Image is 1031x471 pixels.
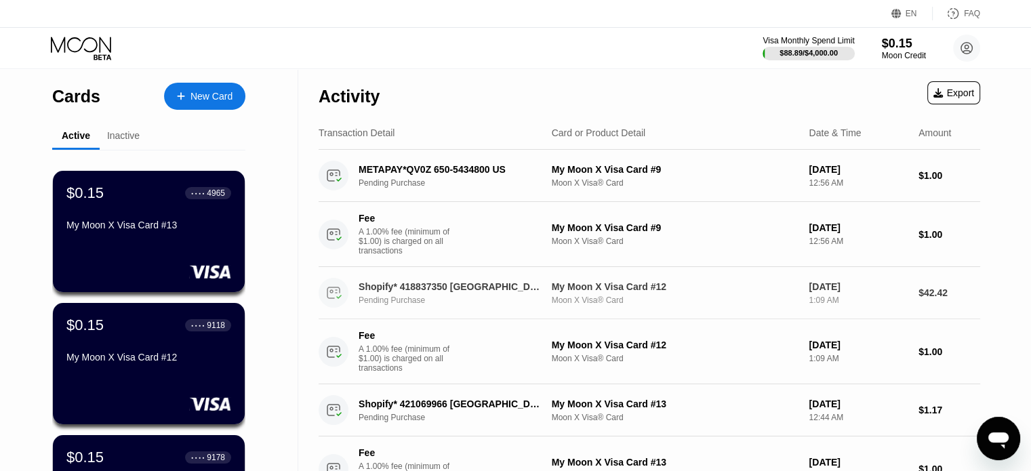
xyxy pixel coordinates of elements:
div: Inactive [107,130,140,141]
div: 12:56 AM [809,237,908,246]
div: 12:44 AM [809,413,908,422]
div: $0.15 [66,316,104,334]
div: FAQ [933,7,980,20]
div: Active [62,130,90,141]
div: ● ● ● ● [191,455,205,459]
div: My Moon X Visa Card #9 [552,222,798,233]
div: FeeA 1.00% fee (minimum of $1.00) is charged on all transactionsMy Moon X Visa Card #9Moon X Visa... [319,202,980,267]
div: $42.42 [918,287,980,298]
div: Transaction Detail [319,127,395,138]
div: Amount [918,127,951,138]
div: $0.15 [882,37,926,51]
div: Shopify* 421069966 [GEOGRAPHIC_DATA] IEPending PurchaseMy Moon X Visa Card #13Moon X Visa® Card[D... [319,384,980,436]
div: New Card [164,83,245,110]
div: My Moon X Visa Card #12 [552,340,798,350]
div: My Moon X Visa Card #12 [552,281,798,292]
div: Pending Purchase [359,178,559,188]
div: Activity [319,87,380,106]
div: $88.89 / $4,000.00 [780,49,838,57]
div: Fee [359,213,453,224]
div: Export [933,87,974,98]
div: 4965 [207,188,225,198]
div: Fee [359,447,453,458]
div: FAQ [964,9,980,18]
div: Visa Monthly Spend Limit$88.89/$4,000.00 [763,36,854,60]
iframe: Bouton de lancement de la fenêtre de messagerie [977,417,1020,460]
div: ● ● ● ● [191,323,205,327]
div: New Card [190,91,233,102]
div: Fee [359,330,453,341]
div: Visa Monthly Spend Limit [763,36,854,45]
div: A 1.00% fee (minimum of $1.00) is charged on all transactions [359,344,460,373]
div: Pending Purchase [359,295,559,305]
div: $1.17 [918,405,980,415]
div: $0.15● ● ● ●9118My Moon X Visa Card #12 [53,303,245,424]
div: 9118 [207,321,225,330]
div: My Moon X Visa Card #13 [66,220,231,230]
div: Export [927,81,980,104]
div: METAPAY*QV0Z 650-5434800 US [359,164,544,175]
div: ● ● ● ● [191,191,205,195]
div: [DATE] [809,222,908,233]
div: $1.00 [918,229,980,240]
div: $1.00 [918,346,980,357]
div: $0.15● ● ● ●4965My Moon X Visa Card #13 [53,171,245,292]
div: $0.15 [66,449,104,466]
div: Shopify* 418837350 [GEOGRAPHIC_DATA] IE [359,281,544,292]
div: [DATE] [809,340,908,350]
div: My Moon X Visa Card #13 [552,398,798,409]
div: FeeA 1.00% fee (minimum of $1.00) is charged on all transactionsMy Moon X Visa Card #12Moon X Vis... [319,319,980,384]
div: 1:09 AM [809,295,908,305]
div: Moon Credit [882,51,926,60]
div: [DATE] [809,281,908,292]
div: A 1.00% fee (minimum of $1.00) is charged on all transactions [359,227,460,255]
div: Card or Product Detail [552,127,646,138]
div: My Moon X Visa Card #13 [552,457,798,468]
div: METAPAY*QV0Z 650-5434800 USPending PurchaseMy Moon X Visa Card #9Moon X Visa® Card[DATE]12:56 AM$... [319,150,980,202]
div: Pending Purchase [359,413,559,422]
div: Shopify* 418837350 [GEOGRAPHIC_DATA] IEPending PurchaseMy Moon X Visa Card #12Moon X Visa® Card[D... [319,267,980,319]
div: EN [906,9,917,18]
div: Moon X Visa® Card [552,413,798,422]
div: $0.15 [66,184,104,202]
div: Moon X Visa® Card [552,354,798,363]
div: $0.15Moon Credit [882,37,926,60]
div: Moon X Visa® Card [552,295,798,305]
div: 12:56 AM [809,178,908,188]
div: Moon X Visa® Card [552,237,798,246]
div: EN [891,7,933,20]
div: 1:09 AM [809,354,908,363]
div: [DATE] [809,164,908,175]
div: Shopify* 421069966 [GEOGRAPHIC_DATA] IE [359,398,544,409]
div: Date & Time [809,127,861,138]
div: [DATE] [809,457,908,468]
div: $1.00 [918,170,980,181]
div: My Moon X Visa Card #9 [552,164,798,175]
div: 9178 [207,453,225,462]
div: Cards [52,87,100,106]
div: [DATE] [809,398,908,409]
div: My Moon X Visa Card #12 [66,352,231,363]
div: Moon X Visa® Card [552,178,798,188]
